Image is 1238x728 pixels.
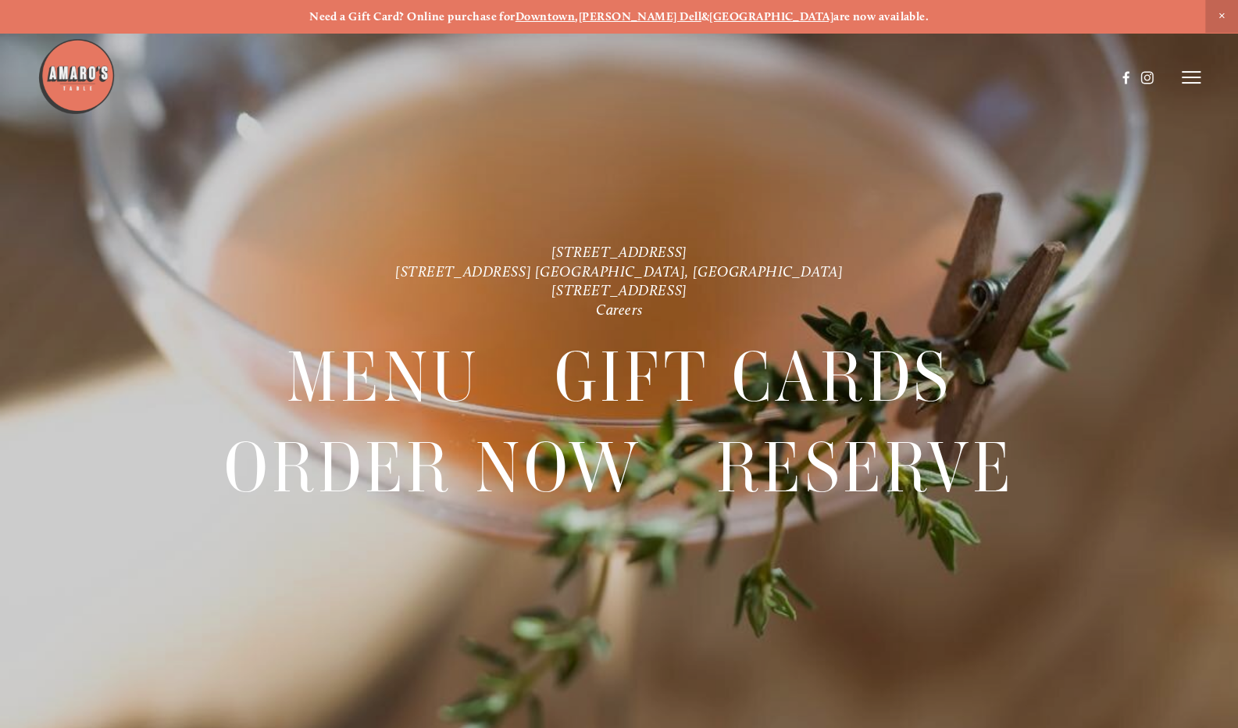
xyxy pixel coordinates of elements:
[551,243,687,261] a: [STREET_ADDRESS]
[309,9,516,23] strong: Need a Gift Card? Online purchase for
[555,333,952,423] span: Gift Cards
[579,9,701,23] a: [PERSON_NAME] Dell
[716,423,1014,512] a: Reserve
[224,423,641,512] a: Order Now
[596,301,642,319] a: Careers
[701,9,709,23] strong: &
[37,37,116,116] img: Amaro's Table
[833,9,929,23] strong: are now available.
[555,333,952,422] a: Gift Cards
[516,9,576,23] a: Downtown
[287,333,480,422] a: Menu
[551,281,687,299] a: [STREET_ADDRESS]
[575,9,578,23] strong: ,
[287,333,480,423] span: Menu
[395,262,843,280] a: [STREET_ADDRESS] [GEOGRAPHIC_DATA], [GEOGRAPHIC_DATA]
[709,9,833,23] a: [GEOGRAPHIC_DATA]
